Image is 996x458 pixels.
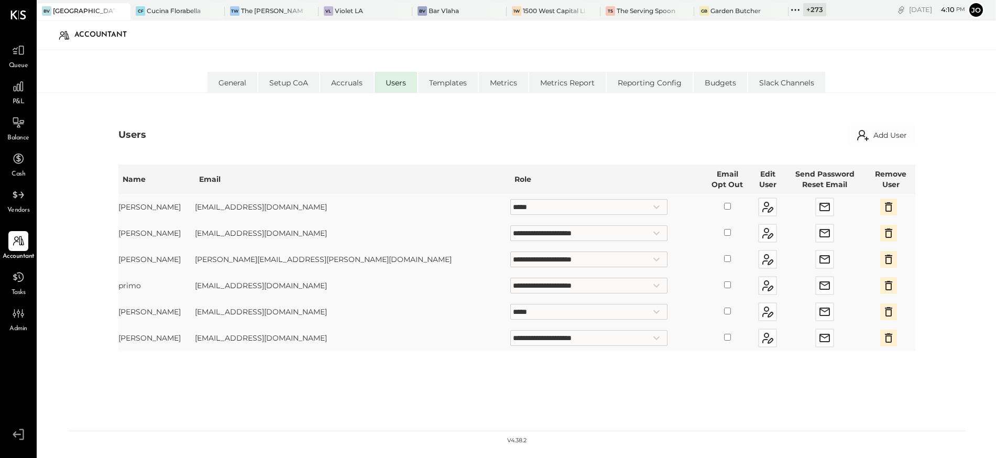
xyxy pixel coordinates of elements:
li: Metrics Report [529,72,606,93]
td: [EMAIL_ADDRESS][DOMAIN_NAME] [195,194,510,220]
td: [PERSON_NAME] [118,325,195,351]
span: Cash [12,170,25,179]
span: P&L [13,97,25,107]
div: BV [42,6,51,16]
th: Email [195,165,510,194]
div: Bar Vlaha [429,6,459,15]
th: Name [118,165,195,194]
th: Role [510,165,703,194]
div: The [PERSON_NAME] [241,6,303,15]
span: Admin [9,324,27,334]
a: Accountant [1,231,36,261]
th: Edit User [752,165,783,194]
a: Queue [1,40,36,71]
div: Accountant [74,27,137,43]
a: P&L [1,77,36,107]
li: Slack Channels [748,72,825,93]
div: 1500 West Capital LP [523,6,585,15]
a: Balance [1,113,36,143]
td: primo [118,272,195,299]
li: General [207,72,257,93]
div: VL [324,6,333,16]
td: [PERSON_NAME] [118,194,195,220]
div: copy link [896,4,906,15]
span: Tasks [12,288,26,298]
td: [PERSON_NAME] [118,246,195,272]
div: v 4.38.2 [507,437,527,445]
span: Queue [9,61,28,71]
button: Add User [848,125,915,146]
td: [PERSON_NAME][EMAIL_ADDRESS][PERSON_NAME][DOMAIN_NAME] [195,246,510,272]
span: Accountant [3,252,35,261]
button: Jo [968,2,984,18]
th: Remove User [867,165,915,194]
li: Setup CoA [258,72,319,93]
div: The Serving Spoon [617,6,675,15]
div: [DATE] [909,5,965,15]
td: [PERSON_NAME] [118,299,195,325]
th: Send Password Reset Email [783,165,866,194]
span: Balance [7,134,29,143]
div: 1W [512,6,521,16]
div: CF [136,6,145,16]
a: Cash [1,149,36,179]
li: Templates [418,72,478,93]
div: Users [118,128,146,142]
td: [PERSON_NAME] [118,220,195,246]
li: Metrics [479,72,528,93]
div: Cucina Florabella [147,6,201,15]
div: TS [606,6,615,16]
td: [EMAIL_ADDRESS][DOMAIN_NAME] [195,325,510,351]
a: Tasks [1,267,36,298]
div: [GEOGRAPHIC_DATA] [53,6,115,15]
th: Email Opt Out [703,165,752,194]
li: Users [375,72,417,93]
td: [EMAIL_ADDRESS][DOMAIN_NAME] [195,220,510,246]
a: Admin [1,303,36,334]
a: Vendors [1,185,36,215]
li: Budgets [694,72,747,93]
td: [EMAIL_ADDRESS][DOMAIN_NAME] [195,272,510,299]
li: Reporting Config [607,72,693,93]
div: Garden Butcher [710,6,761,15]
div: GB [699,6,709,16]
div: BV [418,6,427,16]
div: Violet LA [335,6,363,15]
td: [EMAIL_ADDRESS][DOMAIN_NAME] [195,299,510,325]
li: Accruals [320,72,374,93]
span: Vendors [7,206,30,215]
div: TW [230,6,239,16]
div: + 273 [803,3,826,16]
